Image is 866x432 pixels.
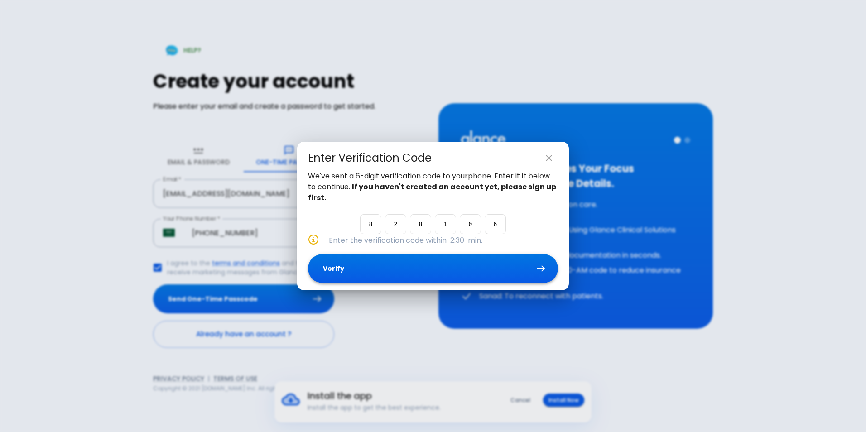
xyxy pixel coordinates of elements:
input: Please enter OTP character 6 [485,214,506,234]
p: Enter the verification code within min. [329,235,558,246]
span: 2:30 [450,235,464,245]
input: Please enter OTP character 2 [385,214,406,234]
div: Enter Verification Code [308,151,432,165]
p: We've sent a 6-digit verification code to your phone . Enter it it below to continue. [308,171,558,203]
input: Please enter OTP character 1 [360,214,381,234]
input: Please enter OTP character 5 [460,214,481,234]
strong: If you haven't created an account yet, please sign up first. [308,182,556,203]
input: Please enter OTP character 4 [435,214,456,234]
button: close [540,149,558,167]
input: Please enter OTP character 3 [410,214,431,234]
button: Verify [308,254,558,283]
